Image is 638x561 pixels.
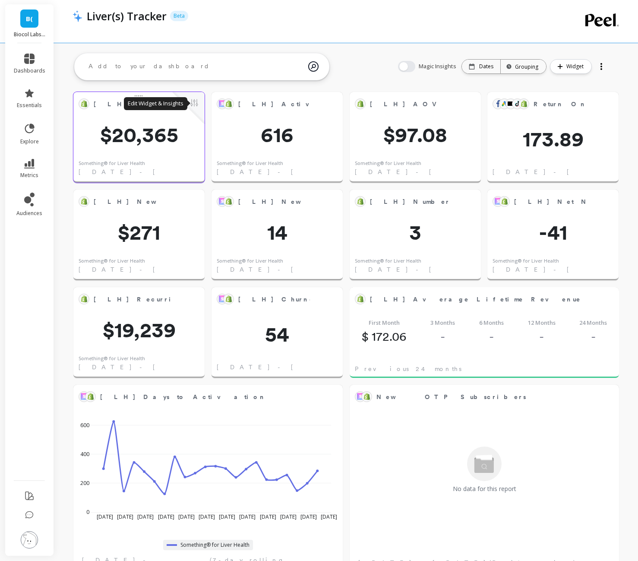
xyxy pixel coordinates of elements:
[73,222,205,243] span: $271
[308,55,319,78] img: magic search icon
[489,329,494,344] p: -
[355,257,421,265] div: Something® for Liver Health
[579,318,607,327] span: 24 Months
[493,168,621,176] span: [DATE] - [DATE]
[566,62,586,71] span: Widget
[73,124,205,145] span: $20,365
[355,168,483,176] span: [DATE] - [DATE]
[591,329,596,344] p: -
[370,100,442,109] span: [LH] AOV
[238,295,434,304] span: [LH] Churned Subscriptions MTD
[550,59,592,74] button: Widget
[14,67,45,74] span: dashboards
[369,318,400,327] span: First Month
[170,11,188,21] p: Beta
[534,98,586,110] span: Return On Advertising Spend (ROAS)
[350,222,481,243] span: 3
[419,62,458,71] span: Magic Insights
[212,324,343,345] span: 54
[370,295,615,304] span: [LH] Average Lifetime Revenue (12M)
[370,98,448,110] span: [LH] AOV
[87,9,167,23] p: Liver(s) Tracker
[370,197,594,206] span: [LH] Number of New Orders MTD
[238,98,310,110] span: [LH] Active Subscriptions
[20,138,39,145] span: explore
[362,329,407,344] p: 172.06
[79,355,145,362] div: Something® for Liver Health
[514,196,586,208] span: [LH] Net New Subscribers
[17,102,42,109] span: essentials
[79,363,207,371] span: [DATE] - [DATE]
[217,257,283,265] div: Something® for Liver Health
[238,197,437,206] span: [LH] New Subscriptions MTD
[94,196,172,208] span: [LH] New Sub Sales
[430,318,455,327] span: 3 Months
[479,318,504,327] span: 6 Months
[16,210,42,217] span: audiences
[73,10,82,22] img: header icon
[20,172,38,179] span: metrics
[217,168,345,176] span: [DATE] - [DATE]
[355,160,421,167] div: Something® for Liver Health
[453,485,516,493] span: No data for this report
[479,63,493,70] p: Dates
[79,168,207,176] span: [DATE] - [DATE]
[487,129,619,149] span: 173.89
[238,293,310,305] span: [LH] Churned Subscriptions MTD
[355,265,483,274] span: [DATE] - [DATE]
[238,100,406,109] span: [LH] Active Subscriptions
[528,318,556,327] span: 12 Months
[79,160,145,167] div: Something® for Liver Health
[493,265,621,274] span: [DATE] - [DATE]
[100,393,266,402] span: [LH] Days to Activation
[440,329,445,344] p: -
[73,320,205,340] span: $19,239
[217,363,345,371] span: [DATE] - [DATE]
[493,257,559,265] div: Something® for Liver Health
[376,393,526,402] span: New OTP Subscribers
[376,391,586,403] span: New OTP Subscribers
[539,329,544,344] p: -
[21,531,38,548] img: profile picture
[26,14,33,24] span: B(
[238,196,310,208] span: [LH] New Subscriptions MTD
[350,124,481,145] span: $97.08
[217,265,345,274] span: [DATE] - [DATE]
[362,329,369,344] span: $
[94,100,205,109] span: [LH] Total Sales
[212,124,343,145] span: 616
[94,98,172,110] span: [LH] Total Sales
[217,160,283,167] div: Something® for Liver Health
[180,542,250,548] span: Something® for Liver Health
[94,295,301,304] span: [LH] Recurring Subscription Sales
[509,63,538,71] div: Grouping
[79,257,145,265] div: Something® for Liver Health
[79,265,207,274] span: [DATE] - [DATE]
[370,293,586,305] span: [LH] Average Lifetime Revenue (12M)
[212,222,343,243] span: 14
[355,364,461,373] span: Previous 24 months
[94,197,246,206] span: [LH] New Sub Sales
[94,293,172,305] span: [LH] Recurring Subscription Sales
[14,31,45,38] p: Biocol Labs (US)
[370,196,448,208] span: [LH] Number of New Orders MTD
[487,222,619,243] span: -41
[100,391,310,403] span: [LH] Days to Activation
